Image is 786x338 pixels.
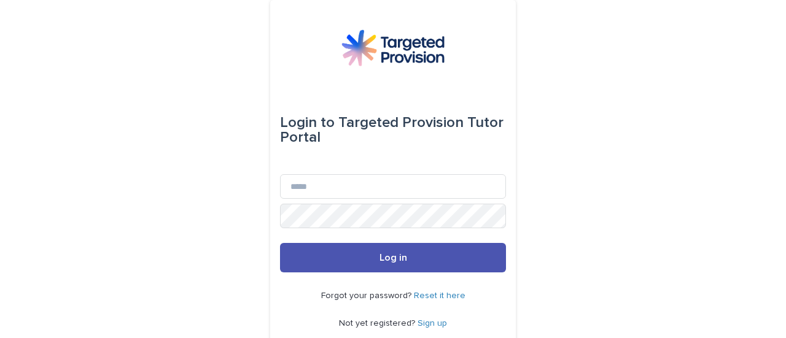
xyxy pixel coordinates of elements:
[339,319,418,328] span: Not yet registered?
[379,253,407,263] span: Log in
[280,106,506,155] div: Targeted Provision Tutor Portal
[414,291,465,300] a: Reset it here
[321,291,414,300] span: Forgot your password?
[341,29,445,66] img: M5nRWzHhSzIhMunXDL62
[280,243,506,272] button: Log in
[280,115,335,130] span: Login to
[418,319,447,328] a: Sign up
